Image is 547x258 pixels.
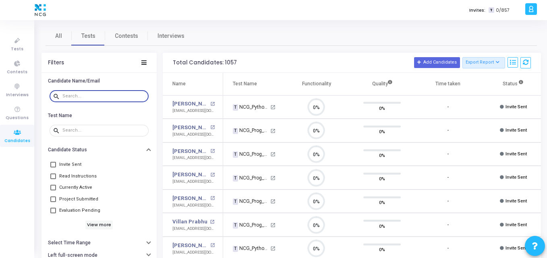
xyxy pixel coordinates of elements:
[7,69,27,76] span: Contests
[172,108,215,114] div: [EMAIL_ADDRESS][DOMAIN_NAME]
[59,171,97,181] span: Read Instructions
[233,151,269,158] div: NCG_Prog_JavaFS_2025_Test
[270,128,276,134] mat-icon: open_in_new
[115,32,138,40] span: Contests
[435,79,460,88] div: Time taken
[62,128,145,133] input: Search...
[506,198,527,204] span: Invite Sent
[48,60,64,66] div: Filters
[233,151,238,158] span: T
[172,79,186,88] div: Name
[41,144,157,156] button: Candidate Status
[233,198,269,205] div: NCG_Prog_JavaFS_2025_Test
[210,220,214,224] mat-icon: open_in_new
[447,174,449,181] div: -
[173,60,237,66] div: Total Candidates: 1057
[379,175,385,183] span: 0%
[379,222,385,230] span: 0%
[6,115,29,122] span: Questions
[506,246,527,251] span: Invite Sent
[53,127,62,134] mat-icon: search
[48,147,87,153] h6: Candidate Status
[233,127,269,134] div: NCG_Prog_JavaFS_2025_Test
[233,174,269,182] div: NCG_Prog_JavaFS_2025_Test
[233,104,238,111] span: T
[270,152,276,157] mat-icon: open_in_new
[4,138,30,144] span: Candidates
[210,149,215,153] mat-icon: open_in_new
[59,194,98,204] span: Project Submitted
[81,32,95,40] span: Tests
[414,57,460,68] button: Add Candidates
[6,92,29,99] span: Interviews
[172,132,215,138] div: [EMAIL_ADDRESS][DOMAIN_NAME]
[172,147,208,155] a: [PERSON_NAME]
[469,7,485,14] label: Invites:
[447,151,449,158] div: -
[379,128,385,136] span: 0%
[233,245,269,252] div: NCG_Python FS_Developer_2025
[210,173,215,177] mat-icon: open_in_new
[210,243,215,248] mat-icon: open_in_new
[284,73,349,95] th: Functionality
[172,179,215,185] div: [EMAIL_ADDRESS][DOMAIN_NAME]
[210,102,215,106] mat-icon: open_in_new
[506,222,527,227] span: Invite Sent
[172,155,215,161] div: [EMAIL_ADDRESS][DOMAIN_NAME]
[172,171,208,179] a: [PERSON_NAME]
[233,221,269,229] div: NCG_Prog_JavaFS_2025_Test
[447,245,449,252] div: -
[59,183,92,192] span: Currently Active
[496,7,510,14] span: 0/857
[11,46,23,53] span: Tests
[41,75,157,87] button: Candidate Name/Email
[53,93,62,100] mat-icon: search
[270,246,276,251] mat-icon: open_in_new
[233,175,238,182] span: T
[506,151,527,157] span: Invite Sent
[62,94,145,99] input: Search...
[233,128,238,134] span: T
[172,202,215,208] div: [EMAIL_ADDRESS][DOMAIN_NAME]
[233,222,238,229] span: T
[41,237,157,249] button: Select Time Range
[489,7,494,13] span: T
[379,151,385,159] span: 0%
[447,198,449,205] div: -
[270,175,276,181] mat-icon: open_in_new
[447,127,449,134] div: -
[233,246,238,252] span: T
[447,222,449,229] div: -
[379,198,385,206] span: 0%
[172,226,215,232] div: [EMAIL_ADDRESS][DOMAIN_NAME]
[33,2,48,18] img: logo
[506,128,527,133] span: Invite Sent
[349,73,415,95] th: Quality
[270,223,276,228] mat-icon: open_in_new
[223,73,284,95] th: Test Name
[85,221,113,229] h6: View more
[48,78,100,84] h6: Candidate Name/Email
[270,199,276,204] mat-icon: open_in_new
[210,196,215,200] mat-icon: open_in_new
[233,103,269,111] div: NCG_Python FS_Developer_2025
[48,240,91,246] h6: Select Time Range
[379,246,385,254] span: 0%
[210,125,215,130] mat-icon: open_in_new
[447,104,449,111] div: -
[481,73,546,95] th: Status
[233,198,238,205] span: T
[41,109,157,122] button: Test Name
[48,113,72,119] h6: Test Name
[172,241,208,250] a: [PERSON_NAME]
[59,206,100,215] span: Evaluation Pending
[506,175,527,180] span: Invite Sent
[172,124,208,132] a: [PERSON_NAME]
[59,160,81,169] span: Invite Sent
[172,100,208,108] a: [PERSON_NAME]
[270,105,276,110] mat-icon: open_in_new
[379,104,385,112] span: 0%
[506,104,527,109] span: Invite Sent
[172,194,208,202] a: [PERSON_NAME][DEMOGRAPHIC_DATA]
